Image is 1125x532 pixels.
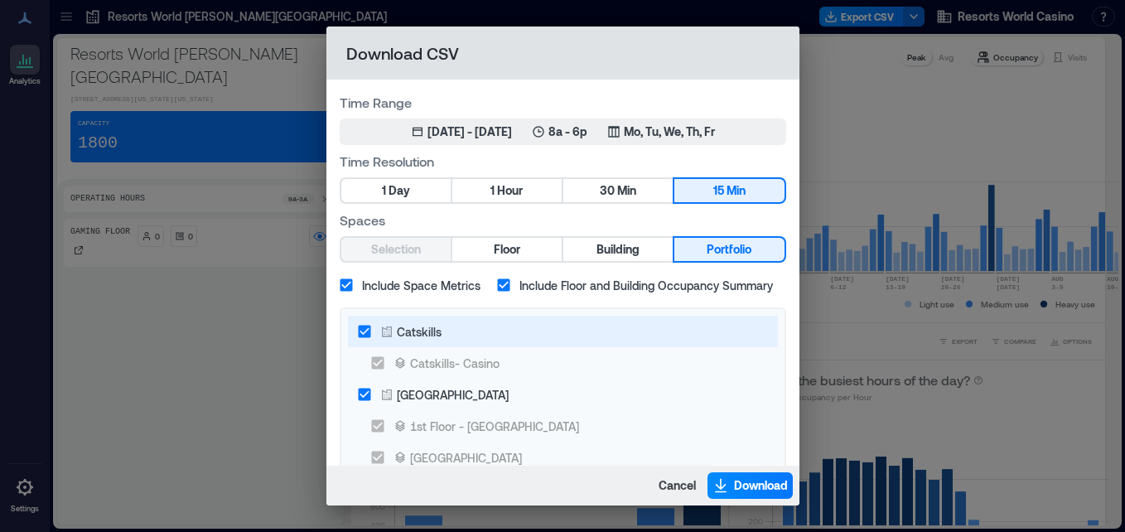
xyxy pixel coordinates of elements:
span: 1 [490,181,495,201]
label: Time Range [340,93,786,112]
p: Mo, Tu, We, Th, Fr [624,123,715,140]
span: Include Floor and Building Occupancy Summary [519,277,773,294]
h2: Download CSV [326,27,799,80]
span: Day [389,181,410,201]
button: 1 Hour [452,179,562,202]
span: Building [596,239,640,260]
span: Hour [497,181,523,201]
span: 30 [600,181,615,201]
span: 1 [382,181,386,201]
div: [DATE] - [DATE] [427,123,512,140]
span: 15 [713,181,724,201]
button: Floor [452,238,562,261]
span: Include Space Metrics [362,277,480,294]
button: Download [707,472,793,499]
span: Download [734,477,788,494]
span: Min [727,181,746,201]
button: 30 Min [563,179,673,202]
p: 8a - 6p [548,123,587,140]
span: Floor [494,239,520,260]
label: Time Resolution [340,152,786,171]
div: Catskills- Casino [410,355,500,372]
button: 1 Day [341,179,451,202]
div: [GEOGRAPHIC_DATA] [397,386,509,404]
span: Min [617,181,636,201]
button: 15 Min [674,179,784,202]
div: 1st Floor - [GEOGRAPHIC_DATA] [410,418,579,435]
div: Catskills [397,323,442,341]
div: [GEOGRAPHIC_DATA] [410,449,522,467]
span: Portfolio [707,239,751,260]
label: Spaces [340,210,786,230]
button: Cancel [654,472,701,499]
span: Cancel [659,477,696,494]
button: Portfolio [674,238,784,261]
button: Building [563,238,673,261]
button: [DATE] - [DATE]8a - 6pMo, Tu, We, Th, Fr [340,118,786,145]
